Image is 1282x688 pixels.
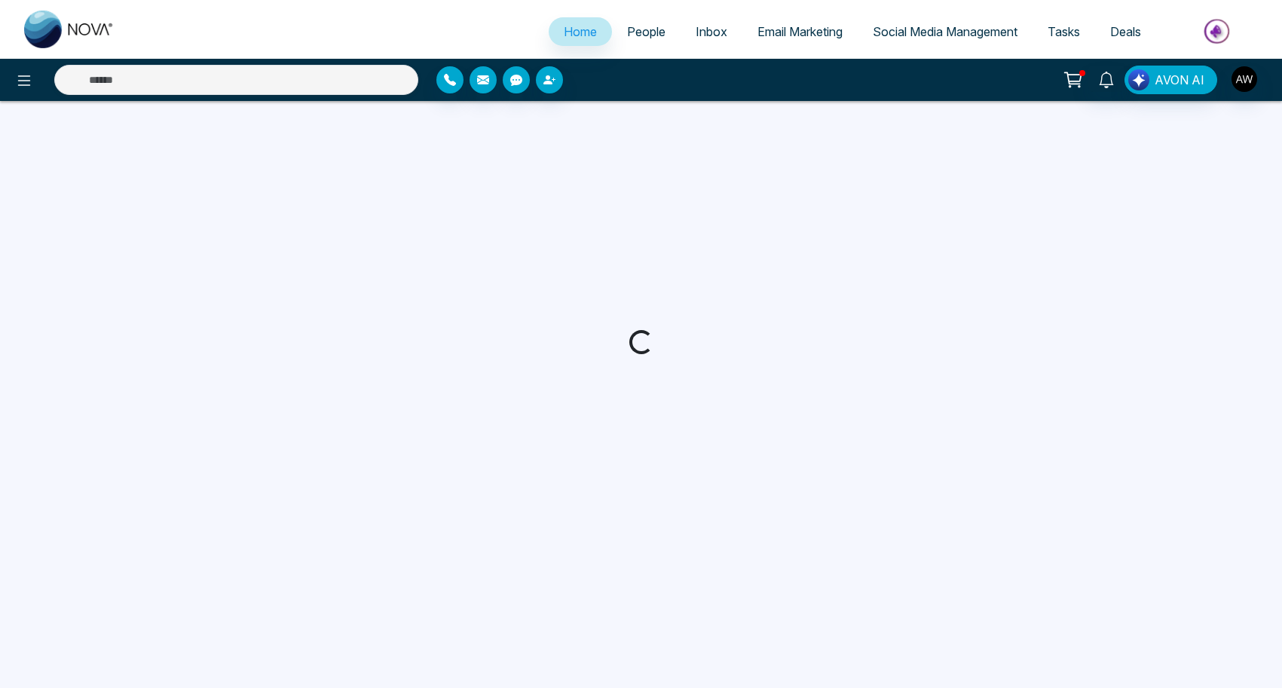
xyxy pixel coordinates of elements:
[612,17,681,46] a: People
[549,17,612,46] a: Home
[1048,24,1080,39] span: Tasks
[873,24,1017,39] span: Social Media Management
[757,24,843,39] span: Email Marketing
[1155,71,1204,89] span: AVON AI
[858,17,1033,46] a: Social Media Management
[627,24,665,39] span: People
[1124,66,1217,94] button: AVON AI
[1095,17,1156,46] a: Deals
[1128,69,1149,90] img: Lead Flow
[1164,14,1273,48] img: Market-place.gif
[742,17,858,46] a: Email Marketing
[1232,66,1257,92] img: User Avatar
[1033,17,1095,46] a: Tasks
[24,11,115,48] img: Nova CRM Logo
[1110,24,1141,39] span: Deals
[696,24,727,39] span: Inbox
[681,17,742,46] a: Inbox
[564,24,597,39] span: Home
